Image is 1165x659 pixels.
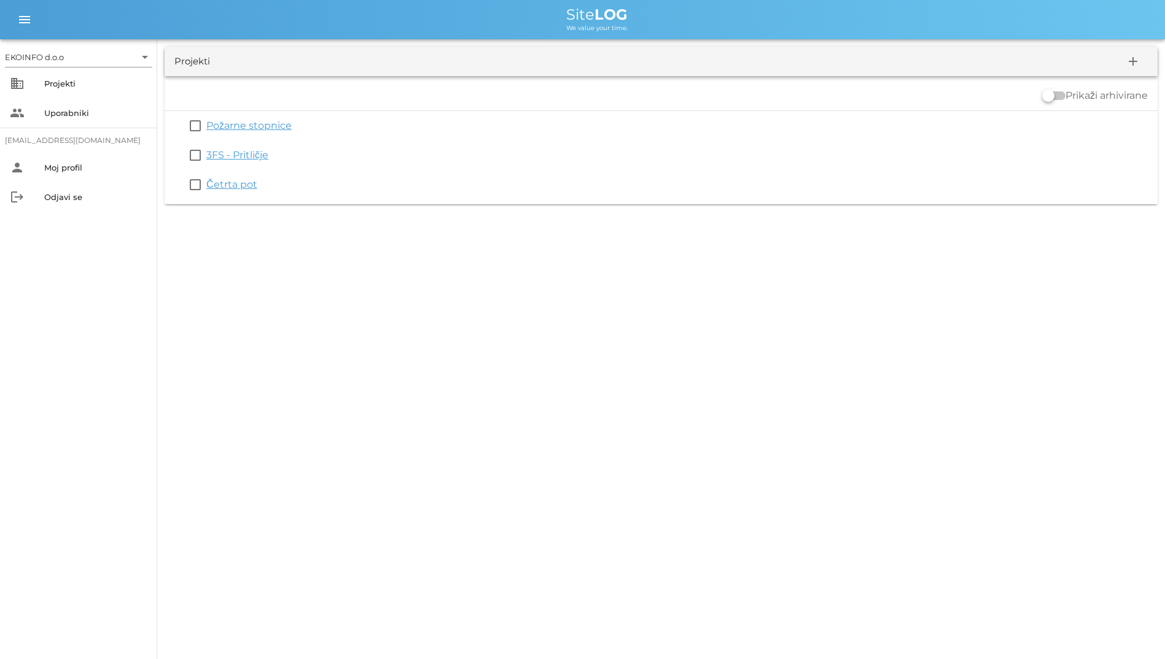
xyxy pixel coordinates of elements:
iframe: Chat Widget [1104,600,1165,659]
div: Uporabniki [44,108,147,118]
b: LOG [594,6,628,23]
i: add [1126,54,1140,69]
button: check_box_outline_blank [188,177,203,192]
button: check_box_outline_blank [188,148,203,163]
div: Pripomoček za klepet [1104,600,1165,659]
a: Četrta pot [206,179,257,190]
div: Projekti [44,79,147,88]
i: business [10,76,25,91]
div: EKOINFO d.o.o [5,52,64,63]
div: Odjavi se [44,192,147,202]
a: 3FS - Pritličje [206,149,268,161]
a: Požarne stopnice [206,120,292,131]
i: people [10,106,25,120]
label: Prikaži arhivirane [1066,90,1148,102]
i: arrow_drop_down [138,50,152,64]
i: person [10,160,25,175]
div: EKOINFO d.o.o [5,47,152,67]
span: We value your time. [566,24,628,32]
button: check_box_outline_blank [188,118,203,133]
i: logout [10,190,25,204]
i: menu [17,12,32,27]
div: Moj profil [44,163,147,172]
div: Projekti [174,55,210,69]
span: Site [566,6,628,23]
